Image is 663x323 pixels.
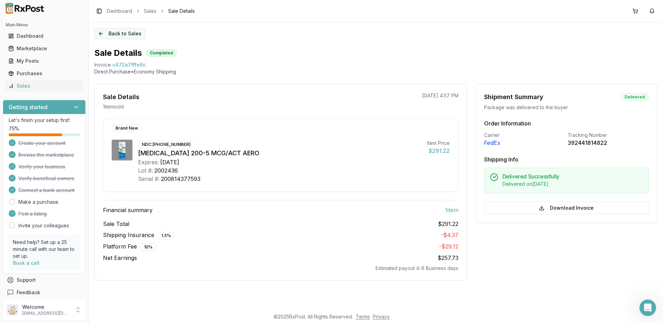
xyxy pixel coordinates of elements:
img: Dulera 200-5 MCG/ACT AERO [112,140,132,160]
button: Purchases [3,68,86,79]
p: Welcome [22,304,70,311]
span: Net Earnings [103,254,137,262]
a: Invite your colleagues [18,222,69,229]
p: Direct Purchase • Economy Shipping [94,68,657,75]
span: Verify your business [18,163,65,170]
div: Lot #: [138,166,153,175]
button: Support [3,274,86,286]
div: 392441814822 [568,139,649,147]
h5: Delivered Successfully [502,174,643,179]
span: Browse the marketplace [18,151,74,158]
button: My Posts [3,55,86,67]
p: 1 item sold [103,103,124,110]
span: c472a7fffe8c [112,61,146,68]
div: Serial #: [138,175,160,183]
a: Terms [356,314,370,320]
span: Shipping Insurance [103,231,175,239]
button: Sales [3,80,86,91]
span: $257.73 [438,254,458,261]
div: Package was delivered to the buyer [484,104,649,111]
a: Purchases [6,67,83,80]
div: Delivered [621,93,649,101]
span: Sale Details [168,8,195,15]
span: 1 item [445,206,458,214]
iframe: Intercom live chat [639,299,656,316]
div: Dashboard [8,33,80,40]
div: 10 % [140,243,156,251]
nav: breadcrumb [107,8,195,15]
div: [DATE] [160,158,179,166]
div: Sales [8,82,80,89]
div: [MEDICAL_DATA] 200-5 MCG/ACT AERO [138,148,422,158]
button: Back to Sales [94,28,145,39]
h3: Shipping Info [484,155,649,164]
div: Item Price [427,140,450,147]
div: Invoice [94,61,111,68]
p: Let's finish your setup first! [9,117,80,124]
a: Marketplace [6,42,83,55]
img: RxPost Logo [3,3,47,14]
h1: Sale Details [94,47,142,59]
h3: Order Information [484,119,649,128]
div: FedEx [484,139,565,147]
div: NDC: [PHONE_NUMBER] [138,141,195,148]
div: Sale Details [103,92,139,102]
div: 2002436 [154,166,178,175]
span: Platform Fee [103,242,156,251]
a: Sales [144,8,156,15]
span: - $29.12 [439,243,458,250]
div: Carrier [484,132,565,139]
button: Marketplace [3,43,86,54]
div: Marketplace [8,45,80,52]
span: Connect a bank account [18,187,75,194]
p: [DATE] 4:57 PM [422,92,458,99]
span: Feedback [17,289,40,296]
div: 200814377593 [161,175,200,183]
p: Need help? Set up a 25 minute call with our team to set up. [13,239,76,260]
span: $291.22 [438,220,458,228]
button: Download Invoice [484,202,649,214]
div: $291.22 [427,147,450,155]
h2: Main Menu [6,22,83,28]
p: [EMAIL_ADDRESS][DOMAIN_NAME] [22,311,70,316]
img: User avatar [7,304,18,315]
button: Feedback [3,286,86,299]
a: Privacy [373,314,390,320]
div: Delivered on [DATE] [502,181,643,187]
a: My Posts [6,55,83,67]
div: Brand New [112,124,142,132]
span: Create your account [18,140,66,147]
div: 1.5 % [157,232,175,239]
span: - $4.37 [441,232,458,238]
span: Verify beneficial owners [18,175,74,182]
span: Sale Total [103,220,129,228]
div: My Posts [8,58,80,64]
a: Dashboard [107,8,132,15]
div: Expires: [138,158,159,166]
a: Book a call [13,260,40,266]
div: Estimated payout 4-6 Business days [103,265,458,272]
h3: Getting started [9,103,48,111]
span: 75 % [9,125,19,132]
span: Financial summary [103,206,153,214]
div: Shipment Summary [484,92,543,102]
a: Dashboard [6,30,83,42]
span: Post a listing [18,210,47,217]
button: Dashboard [3,30,86,42]
a: Make a purchase [18,199,58,206]
div: Tracking Number [568,132,649,139]
div: Completed [146,49,177,57]
div: Purchases [8,70,80,77]
a: Sales [6,80,83,92]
